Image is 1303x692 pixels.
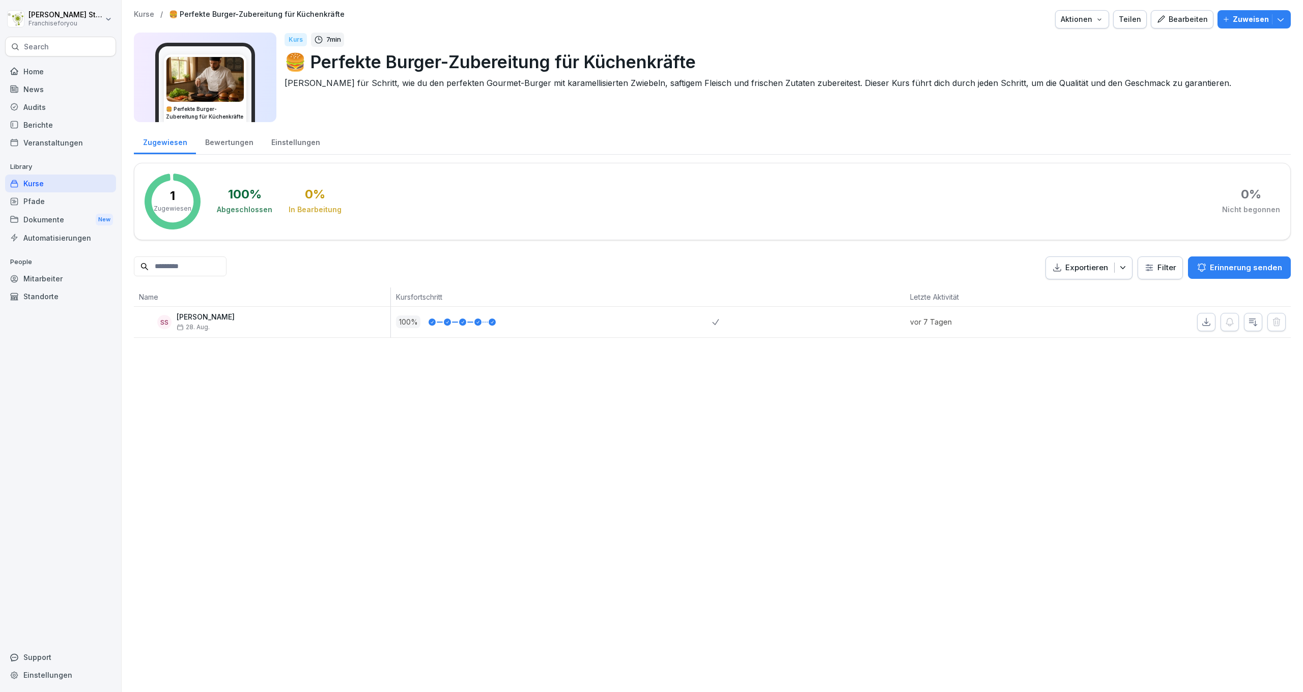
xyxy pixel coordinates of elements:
img: cuxtx1kxalhz1hzh89445wmb.png [166,57,244,102]
p: [PERSON_NAME] [177,313,235,322]
p: Kursfortschritt [396,292,707,302]
a: Zugewiesen [134,128,196,154]
p: vor 7 Tagen [910,316,1066,327]
div: Teilen [1119,14,1141,25]
a: 🍔 Perfekte Burger-Zubereitung für Küchenkräfte [169,10,345,19]
div: Support [5,648,116,666]
p: Zuweisen [1233,14,1269,25]
div: Filter [1144,263,1176,273]
p: Erinnerung senden [1210,262,1282,273]
button: Bearbeiten [1151,10,1213,28]
p: Library [5,159,116,175]
div: 100 % [228,188,262,200]
p: Zugewiesen [154,204,191,213]
div: New [96,214,113,225]
span: 28. Aug. [177,324,210,331]
button: Aktionen [1055,10,1109,28]
a: News [5,80,116,98]
a: Einstellungen [262,128,329,154]
p: People [5,254,116,270]
a: DokumenteNew [5,210,116,229]
p: 100 % [396,315,420,328]
p: Search [24,42,49,52]
a: Veranstaltungen [5,134,116,152]
p: [PERSON_NAME] Steenken [29,11,103,19]
p: 🍔 Perfekte Burger-Zubereitung für Küchenkräfte [285,49,1283,75]
a: Kurse [5,175,116,192]
p: Franchiseforyou [29,20,103,27]
button: Zuweisen [1217,10,1291,28]
a: Pfade [5,192,116,210]
p: 1 [170,190,175,202]
a: Einstellungen [5,666,116,684]
p: / [160,10,163,19]
button: Exportieren [1045,256,1132,279]
button: Erinnerung senden [1188,256,1291,279]
h3: 🍔 Perfekte Burger-Zubereitung für Küchenkräfte [166,105,244,121]
a: Standorte [5,287,116,305]
div: 0 % [1241,188,1261,200]
button: Filter [1138,257,1182,279]
a: Mitarbeiter [5,270,116,287]
a: Automatisierungen [5,229,116,247]
a: Bewertungen [196,128,262,154]
p: 7 min [326,35,341,45]
div: Abgeschlossen [217,205,272,215]
button: Teilen [1113,10,1147,28]
p: Letzte Aktivität [910,292,1061,302]
div: In Bearbeitung [289,205,342,215]
a: Kurse [134,10,154,19]
a: Home [5,63,116,80]
div: Aktionen [1061,14,1103,25]
div: SS [157,315,172,329]
div: Dokumente [5,210,116,229]
div: Bearbeiten [1156,14,1208,25]
div: 0 % [305,188,325,200]
p: Name [139,292,385,302]
div: Kurs [285,33,307,46]
p: [PERSON_NAME] für Schritt, wie du den perfekten Gourmet-Burger mit karamellisierten Zwiebeln, saf... [285,77,1283,89]
div: Nicht begonnen [1222,205,1280,215]
a: Audits [5,98,116,116]
a: Berichte [5,116,116,134]
p: Exportieren [1065,262,1108,274]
